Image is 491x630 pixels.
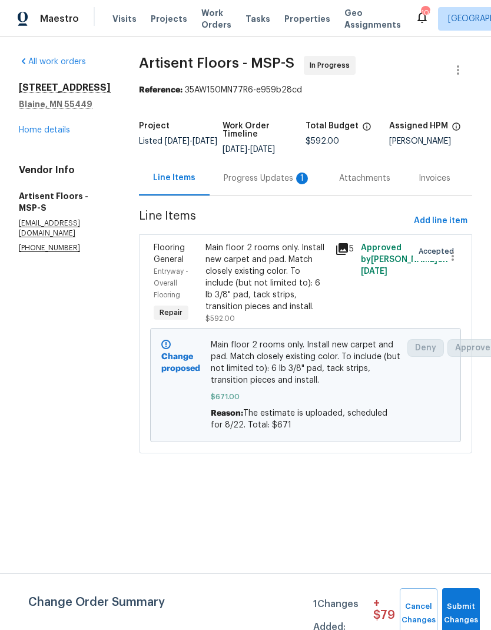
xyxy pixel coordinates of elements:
[165,137,190,145] span: [DATE]
[19,164,111,176] h4: Vendor Info
[139,84,472,96] div: 35AW150MN77R6-e959b28cd
[205,242,328,313] div: Main floor 2 rooms only. Install new carpet and pad. Match closely existing color. To include (bu...
[310,59,354,71] span: In Progress
[139,210,409,232] span: Line Items
[139,56,294,70] span: Artisent Floors - MSP-S
[19,58,86,66] a: All work orders
[211,409,243,417] span: Reason:
[154,268,188,299] span: Entryway - Overall Flooring
[452,122,461,137] span: The hpm assigned to this work order.
[139,122,170,130] h5: Project
[389,122,448,130] h5: Assigned HPM
[193,137,217,145] span: [DATE]
[419,246,459,257] span: Accepted
[335,242,354,256] div: 5
[151,13,187,25] span: Projects
[139,137,217,145] span: Listed
[139,86,183,94] b: Reference:
[205,315,235,322] span: $592.00
[421,7,429,19] div: 108
[165,137,217,145] span: -
[211,409,387,429] span: The estimate is uploaded, scheduled for 8/22. Total: $671
[211,391,401,403] span: $671.00
[409,210,472,232] button: Add line item
[245,15,270,23] span: Tasks
[211,339,401,386] span: Main floor 2 rooms only. Install new carpet and pad. Match closely existing color. To include (bu...
[223,145,247,154] span: [DATE]
[155,307,187,319] span: Repair
[296,173,308,184] div: 1
[362,122,371,137] span: The total cost of line items that have been proposed by Opendoor. This sum includes line items th...
[407,339,444,357] button: Deny
[306,122,359,130] h5: Total Budget
[414,214,467,228] span: Add line item
[40,13,79,25] span: Maestro
[154,244,185,264] span: Flooring General
[201,7,231,31] span: Work Orders
[284,13,330,25] span: Properties
[344,7,401,31] span: Geo Assignments
[223,145,275,154] span: -
[223,122,306,138] h5: Work Order Timeline
[19,126,70,134] a: Home details
[389,137,473,145] div: [PERSON_NAME]
[361,244,448,276] span: Approved by [PERSON_NAME] on
[250,145,275,154] span: [DATE]
[339,173,390,184] div: Attachments
[361,267,387,276] span: [DATE]
[224,173,311,184] div: Progress Updates
[112,13,137,25] span: Visits
[419,173,450,184] div: Invoices
[161,353,200,373] b: Change proposed
[153,172,195,184] div: Line Items
[19,190,111,214] h5: Artisent Floors - MSP-S
[306,137,339,145] span: $592.00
